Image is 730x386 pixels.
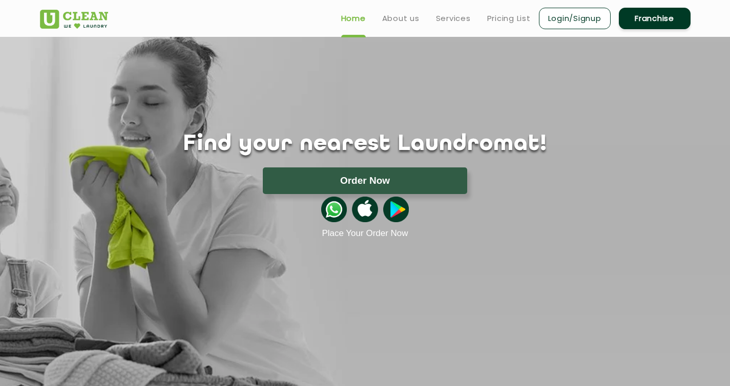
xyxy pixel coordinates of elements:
[40,10,108,29] img: UClean Laundry and Dry Cleaning
[619,8,691,29] a: Franchise
[341,12,366,25] a: Home
[263,167,467,194] button: Order Now
[436,12,471,25] a: Services
[321,197,347,222] img: whatsappicon.png
[383,197,409,222] img: playstoreicon.png
[322,228,408,239] a: Place Your Order Now
[352,197,378,222] img: apple-icon.png
[539,8,611,29] a: Login/Signup
[382,12,420,25] a: About us
[32,132,698,157] h1: Find your nearest Laundromat!
[487,12,531,25] a: Pricing List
